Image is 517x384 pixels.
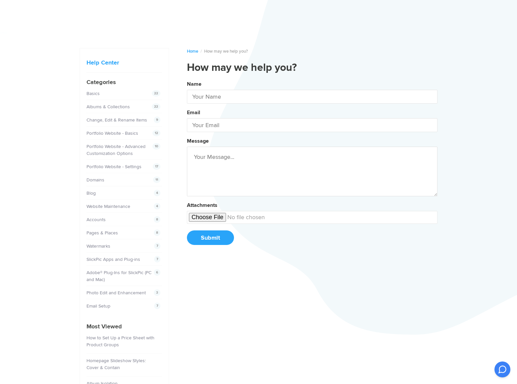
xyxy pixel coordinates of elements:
[86,204,130,209] a: Website Maintenance
[86,177,104,183] a: Domains
[86,257,140,262] a: SlickPic Apps and Plug-ins
[187,61,437,74] h1: How may we help you?
[86,130,138,136] a: Portfolio Website - Basics
[154,216,160,223] span: 8
[153,176,160,183] span: 11
[154,190,160,196] span: 4
[154,203,160,210] span: 4
[86,91,100,96] a: Basics
[86,78,162,87] h4: Categories
[86,322,162,331] h4: Most Viewed
[187,90,437,104] input: Your Name
[86,104,130,110] a: Albums & Collections
[187,138,209,144] label: Message
[154,303,160,309] span: 7
[153,163,160,170] span: 17
[86,335,154,348] a: How to Set Up a Price Sheet with Product Groups
[152,103,160,110] span: 22
[187,49,198,54] a: Home
[187,118,437,132] input: Your Email
[152,130,160,136] span: 12
[86,290,146,296] a: Photo Edit and Enhancement
[152,143,160,150] span: 10
[86,217,106,222] a: Accounts
[154,243,160,249] span: 7
[187,81,201,87] label: Name
[152,90,160,97] span: 22
[86,270,151,282] a: Adobe® Plug-Ins for SlickPic (PC and Mac)
[86,117,147,123] a: Change, Edit & Rename Items
[86,164,142,169] a: Portfolio Website - Settings
[86,243,110,249] a: Watermarks
[154,229,160,236] span: 8
[86,230,118,236] a: Pages & Places
[187,78,437,252] button: NameEmailMessageAttachmentsSubmit
[204,49,248,54] span: How may we help you?
[86,358,146,370] a: Homepage Slideshow Styles: Cover & Contain
[86,59,119,66] a: Help Center
[154,289,160,296] span: 3
[86,144,145,156] a: Portfolio Website - Advanced Customization Options
[154,269,160,276] span: 6
[187,109,200,116] label: Email
[154,256,160,263] span: 7
[86,190,96,196] a: Blog
[187,202,217,209] label: Attachments
[154,117,160,123] span: 9
[86,303,110,309] a: Email Setup
[187,211,437,224] input: undefined
[187,230,234,245] button: Submit
[201,49,202,54] span: /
